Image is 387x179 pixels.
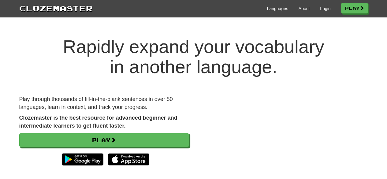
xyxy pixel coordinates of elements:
strong: Clozemaster is the best resource for advanced beginner and intermediate learners to get fluent fa... [19,115,177,129]
img: Get it on Google Play [59,150,106,169]
p: Play through thousands of fill-in-the-blank sentences in over 50 languages, learn in context, and... [19,95,189,111]
a: Login [320,6,330,12]
a: Play [19,133,189,147]
a: About [299,6,310,12]
a: Clozemaster [19,2,93,14]
a: Play [341,3,368,13]
a: Languages [267,6,288,12]
img: Download_on_the_App_Store_Badge_US-UK_135x40-25178aeef6eb6b83b96f5f2d004eda3bffbb37122de64afbaef7... [108,153,149,166]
